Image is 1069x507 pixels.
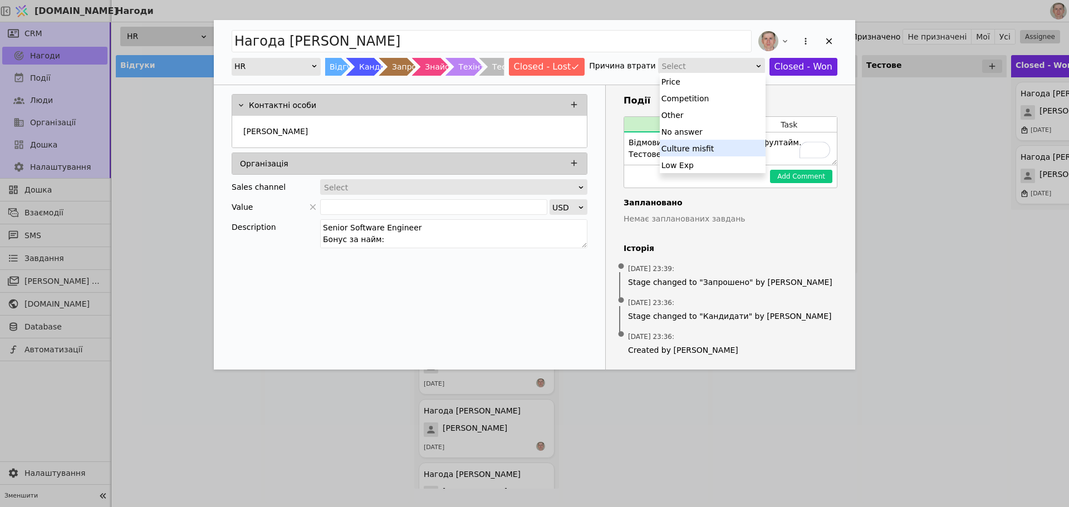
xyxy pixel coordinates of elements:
textarea: Senior Software Engineer Бонус за найм: $700 Зарплата від $3500 Досвід роботи Більше 10 років дос... [320,219,587,248]
div: Price [660,73,766,90]
div: Sales channel [232,179,286,195]
span: [DATE] 23:36 : [628,332,674,342]
h4: Заплановано [624,197,837,209]
img: РS [758,31,778,51]
textarea: To enrich screen reader interactions, please activate Accessibility in Grammarly extension settings [624,132,837,165]
div: Select [662,58,754,74]
div: Culture misfit [660,140,766,156]
span: Created by [PERSON_NAME] [628,344,833,356]
div: Description [232,219,320,235]
button: Comment [624,117,741,132]
h4: Історія [624,243,837,254]
div: Причина втрати [589,58,655,73]
span: • [616,253,627,281]
div: HR [234,58,311,74]
div: Add Opportunity [214,20,855,370]
div: Техінтервʼю [459,58,508,76]
button: Task [742,117,837,132]
span: Value [232,199,253,215]
button: Closed - Won [769,58,838,76]
button: Add Comment [770,170,832,183]
span: • [616,287,627,315]
p: Контактні особи [249,100,316,111]
p: Немає запланованих завдань [624,213,837,225]
div: USD [552,200,577,215]
span: [DATE] 23:36 : [628,298,674,308]
div: Кандидати [359,58,405,76]
span: • [616,321,627,349]
span: Stage changed to "Запрошено" by [PERSON_NAME] [628,277,833,288]
div: No answer [660,123,766,140]
div: Тестове [492,58,524,76]
div: Відгуки [330,58,361,76]
p: [PERSON_NAME] [243,126,308,137]
span: Stage changed to "Кандидати" by [PERSON_NAME] [628,311,833,322]
div: Select [324,180,576,195]
h3: Події [624,94,837,107]
button: Closed - Lost [509,58,585,76]
div: Запрошено [392,58,438,76]
p: Організація [240,158,288,170]
div: Competition [660,90,766,106]
div: Other [660,106,766,123]
div: Знайомство [425,58,474,76]
span: [DATE] 23:39 : [628,264,674,274]
div: Low Exp [660,156,766,173]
